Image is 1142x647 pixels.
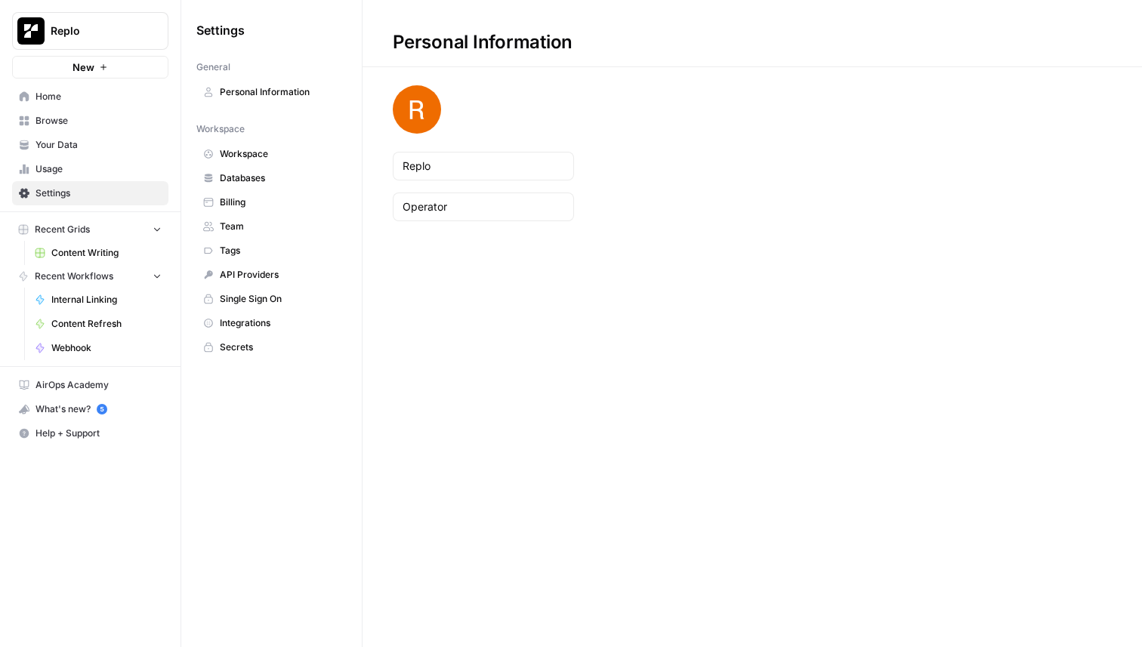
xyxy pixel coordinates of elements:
span: AirOps Academy [35,378,162,392]
button: What's new? 5 [12,397,168,421]
a: Secrets [196,335,347,359]
span: Recent Grids [35,223,90,236]
a: Integrations [196,311,347,335]
a: Webhook [28,336,168,360]
span: Webhook [51,341,162,355]
span: Content Writing [51,246,162,260]
a: Your Data [12,133,168,157]
span: Content Refresh [51,317,162,331]
span: Team [220,220,340,233]
button: New [12,56,168,79]
a: Content Writing [28,241,168,265]
span: Integrations [220,316,340,330]
span: Home [35,90,162,103]
button: Workspace: Replo [12,12,168,50]
a: Content Refresh [28,312,168,336]
span: API Providers [220,268,340,282]
a: Tags [196,239,347,263]
span: Settings [196,21,245,39]
a: Single Sign On [196,287,347,311]
span: Tags [220,244,340,257]
a: Usage [12,157,168,181]
a: Internal Linking [28,288,168,312]
span: Usage [35,162,162,176]
text: 5 [100,405,103,413]
a: Settings [12,181,168,205]
div: What's new? [13,398,168,421]
span: Browse [35,114,162,128]
a: API Providers [196,263,347,287]
span: Workspace [196,122,245,136]
span: Recent Workflows [35,270,113,283]
span: Databases [220,171,340,185]
a: Personal Information [196,80,347,104]
button: Recent Grids [12,218,168,241]
img: avatar [393,85,441,134]
a: Team [196,214,347,239]
span: Workspace [220,147,340,161]
span: General [196,60,230,74]
span: Secrets [220,340,340,354]
span: Billing [220,196,340,209]
a: Billing [196,190,347,214]
button: Recent Workflows [12,265,168,288]
a: 5 [97,404,107,414]
div: Personal Information [363,30,603,54]
button: Help + Support [12,421,168,445]
a: Databases [196,166,347,190]
span: Personal Information [220,85,340,99]
span: Settings [35,186,162,200]
a: Workspace [196,142,347,166]
a: AirOps Academy [12,373,168,397]
span: Single Sign On [220,292,340,306]
span: New [73,60,94,75]
span: Internal Linking [51,293,162,307]
span: Help + Support [35,427,162,440]
a: Browse [12,109,168,133]
span: Your Data [35,138,162,152]
span: Replo [51,23,142,39]
img: Replo Logo [17,17,45,45]
a: Home [12,85,168,109]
